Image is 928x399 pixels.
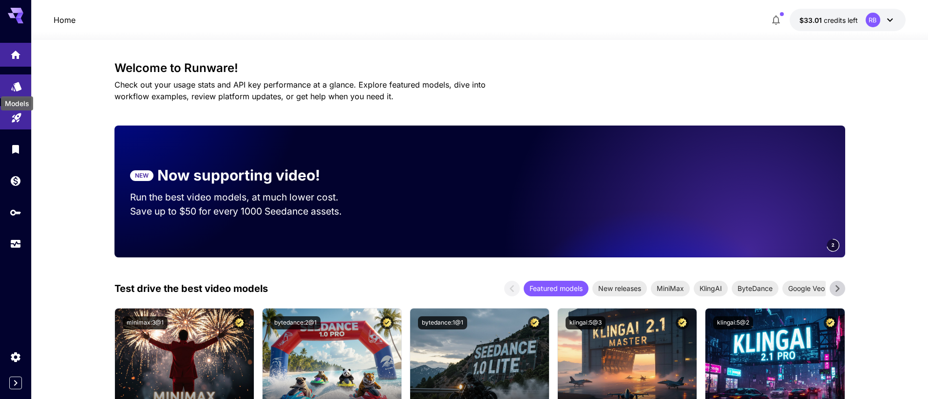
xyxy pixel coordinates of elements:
[10,238,21,250] div: Usage
[790,9,906,31] button: $33.01475RB
[10,175,21,187] div: Wallet
[651,283,690,293] span: MiniMax
[135,171,149,180] p: NEW
[418,316,467,329] button: bytedance:1@1
[799,15,858,25] div: $33.01475
[270,316,321,329] button: bytedance:2@1
[9,377,22,389] button: Expand sidebar
[524,281,588,296] div: Featured models
[157,164,320,186] p: Now supporting video!
[123,316,168,329] button: minimax:3@1
[54,14,76,26] a: Home
[130,204,357,218] p: Save up to $50 for every 1000 Seedance assets.
[592,283,647,293] span: New releases
[782,283,831,293] span: Google Veo
[566,316,606,329] button: klingai:5@3
[10,143,21,155] div: Library
[866,13,880,27] div: RB
[824,316,837,329] button: Certified Model – Vetted for best performance and includes a commercial license.
[524,283,588,293] span: Featured models
[732,281,778,296] div: ByteDance
[11,77,22,90] div: Models
[11,109,22,121] div: Playground
[592,281,647,296] div: New releases
[10,206,21,218] div: API Keys
[824,16,858,24] span: credits left
[832,241,834,249] span: 2
[676,316,689,329] button: Certified Model – Vetted for best performance and includes a commercial license.
[10,46,21,58] div: Home
[732,283,778,293] span: ByteDance
[799,16,824,24] span: $33.01
[651,281,690,296] div: MiniMax
[713,316,753,329] button: klingai:5@2
[782,281,831,296] div: Google Veo
[1,96,33,110] div: Models
[130,190,357,204] p: Run the best video models, at much lower cost.
[694,281,728,296] div: KlingAI
[233,316,246,329] button: Certified Model – Vetted for best performance and includes a commercial license.
[10,351,21,363] div: Settings
[528,316,541,329] button: Certified Model – Vetted for best performance and includes a commercial license.
[114,281,268,296] p: Test drive the best video models
[114,61,845,75] h3: Welcome to Runware!
[114,80,486,101] span: Check out your usage stats and API key performance at a glance. Explore featured models, dive int...
[694,283,728,293] span: KlingAI
[380,316,394,329] button: Certified Model – Vetted for best performance and includes a commercial license.
[54,14,76,26] nav: breadcrumb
